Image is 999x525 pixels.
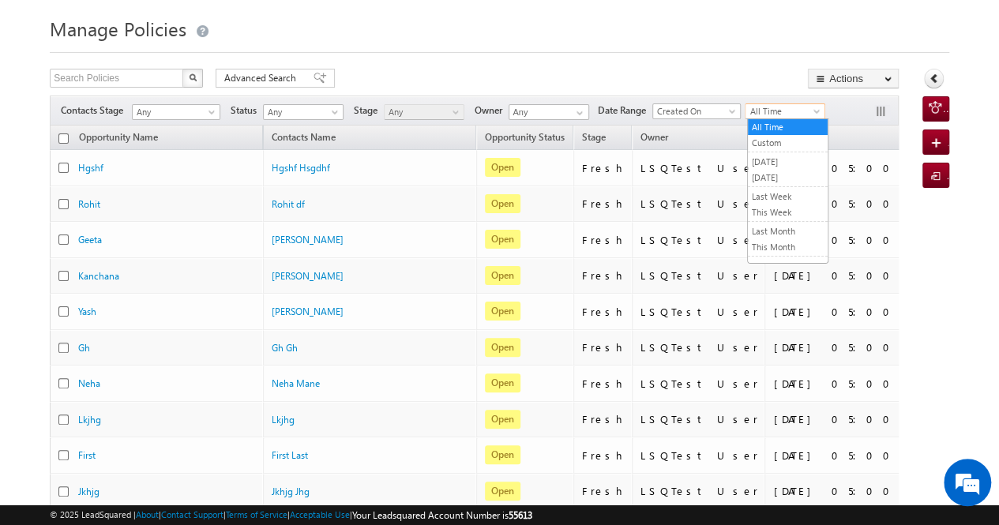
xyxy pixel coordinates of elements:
[582,340,625,354] div: Fresh
[264,129,344,149] span: Contacts Name
[485,194,520,213] span: Open
[78,270,119,282] a: Kanchana
[79,131,158,143] span: Opportunity Name
[263,104,344,120] a: Any
[132,104,220,120] a: Any
[384,104,464,120] a: Any
[773,268,924,283] div: [DATE] 05:00 AM
[71,129,166,149] a: Opportunity Name
[133,105,215,119] span: Any
[748,171,828,185] a: [DATE]
[272,486,310,497] a: Jkhjg Jhg
[224,71,301,85] span: Advanced Search
[78,414,101,426] a: Lkjhg
[640,448,758,463] div: LSQTest User
[475,103,509,118] span: Owner
[264,105,339,119] span: Any
[582,131,606,143] span: Stage
[78,486,100,497] a: Jkhjg
[640,268,758,283] div: LSQTest User
[582,484,625,498] div: Fresh
[272,270,344,282] a: [PERSON_NAME]
[509,104,589,120] input: Type to Search
[272,234,344,246] a: [PERSON_NAME]
[748,189,828,204] a: Last Week
[485,230,520,249] span: Open
[21,146,288,396] textarea: Type your message and hit 'Enter'
[272,306,344,317] a: [PERSON_NAME]
[773,233,924,247] div: [DATE] 05:00 AM
[485,445,520,464] span: Open
[640,161,758,175] div: LSQTest User
[78,162,103,174] a: Hgshf
[215,409,287,430] em: Start Chat
[773,197,924,211] div: [DATE] 05:00 AM
[78,449,96,461] a: First
[773,340,924,354] div: [DATE] 05:00 AM
[272,198,305,210] a: Rohit df
[773,412,924,426] div: [DATE] 05:00 AM
[582,412,625,426] div: Fresh
[231,103,263,118] span: Status
[773,377,924,391] div: [DATE] 05:00 AM
[582,305,625,319] div: Fresh
[808,69,899,88] button: Actions
[272,377,320,389] a: Neha Mane
[272,449,308,461] a: First Last
[477,129,573,149] a: Opportunity Status
[485,373,520,392] span: Open
[61,103,130,118] span: Contacts Stage
[748,240,828,254] a: This Month
[385,105,460,119] span: Any
[748,136,828,150] a: Custom
[136,509,159,519] a: About
[748,155,828,169] a: [DATE]
[509,509,532,521] span: 55613
[189,73,197,81] img: Search
[582,161,625,175] div: Fresh
[259,8,297,46] div: Minimize live chat window
[574,129,614,149] a: Stage
[773,484,924,498] div: [DATE] 05:00 AM
[78,234,102,246] a: Geeta
[640,412,758,426] div: LSQTest User
[290,509,350,519] a: Acceptable Use
[485,302,520,321] span: Open
[652,103,741,119] a: Created On
[78,306,96,317] a: Yash
[745,103,825,119] a: All Time
[640,197,758,211] div: LSQTest User
[640,340,758,354] div: LSQTest User
[773,305,924,319] div: [DATE] 05:00 AM
[352,509,532,521] span: Your Leadsquared Account Number is
[773,161,924,175] div: [DATE] 05:00 AM
[272,414,295,426] a: Lkjhg
[354,103,384,118] span: Stage
[78,342,90,354] a: Gh
[272,162,330,174] a: Hgshf Hsgdhf
[748,120,828,134] a: All Time
[748,205,828,219] a: This Week
[161,509,223,519] a: Contact Support
[50,508,532,523] span: © 2025 LeadSquared | | | | |
[640,305,758,319] div: LSQTest User
[748,224,828,238] a: Last Month
[582,377,625,391] div: Fresh
[568,105,588,121] a: Show All Items
[640,484,758,498] div: LSQTest User
[582,448,625,463] div: Fresh
[747,118,828,264] ul: All Time
[27,83,66,103] img: d_60004797649_company_0_60004797649
[50,16,186,41] span: Manage Policies
[272,342,298,354] a: Gh Gh
[485,266,520,285] span: Open
[226,509,287,519] a: Terms of Service
[640,233,758,247] div: LSQTest User
[485,158,520,177] span: Open
[582,268,625,283] div: Fresh
[640,377,758,391] div: LSQTest User
[745,104,821,118] span: All Time
[82,83,265,103] div: Chat with us now
[485,410,520,429] span: Open
[78,377,100,389] a: Neha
